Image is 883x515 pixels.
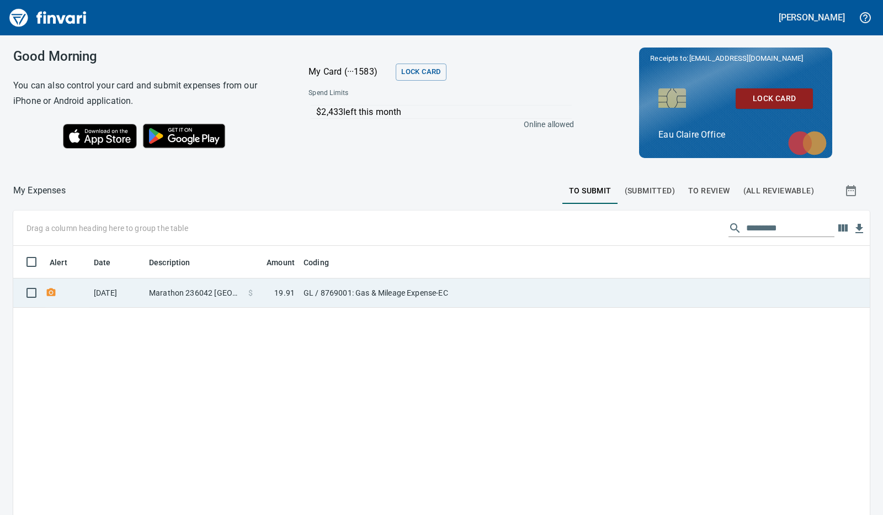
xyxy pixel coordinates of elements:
[13,78,281,109] h6: You can also control your card and submit expenses from our iPhone or Android application.
[834,177,870,204] button: Show transactions within a particular date range
[252,256,295,269] span: Amount
[13,184,66,197] nav: breadcrumb
[89,278,145,308] td: [DATE]
[50,256,67,269] span: Alert
[304,256,343,269] span: Coding
[137,118,232,154] img: Get it on Google Play
[13,49,281,64] h3: Good Morning
[658,128,813,141] p: Eau Claire Office
[300,119,574,130] p: Online allowed
[316,106,571,119] p: $2,433 left this month
[94,256,125,269] span: Date
[650,53,821,64] p: Receipts to:
[834,220,851,237] button: Choose columns to display
[396,64,446,81] button: Lock Card
[149,256,190,269] span: Description
[569,184,611,198] span: To Submit
[743,184,814,198] span: (All Reviewable)
[7,4,89,31] img: Finvari
[299,278,575,308] td: GL / 8769001: Gas & Mileage Expense-EC
[744,92,804,106] span: Lock Card
[145,278,244,308] td: Marathon 236042 [GEOGRAPHIC_DATA]
[267,256,295,269] span: Amount
[13,184,66,197] p: My Expenses
[248,287,253,298] span: $
[779,12,845,23] h5: [PERSON_NAME]
[308,65,391,78] p: My Card (···1583)
[688,53,804,64] span: [EMAIL_ADDRESS][DOMAIN_NAME]
[688,184,730,198] span: To Review
[308,88,460,99] span: Spend Limits
[50,256,82,269] span: Alert
[736,88,813,109] button: Lock Card
[776,9,848,26] button: [PERSON_NAME]
[625,184,675,198] span: (Submitted)
[94,256,111,269] span: Date
[274,287,295,298] span: 19.91
[63,124,137,149] img: Download on the App Store
[304,256,329,269] span: Coding
[45,289,57,296] span: Receipt Required
[783,125,832,161] img: mastercard.svg
[401,66,440,78] span: Lock Card
[26,223,188,234] p: Drag a column heading here to group the table
[149,256,205,269] span: Description
[851,220,868,237] button: Download Table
